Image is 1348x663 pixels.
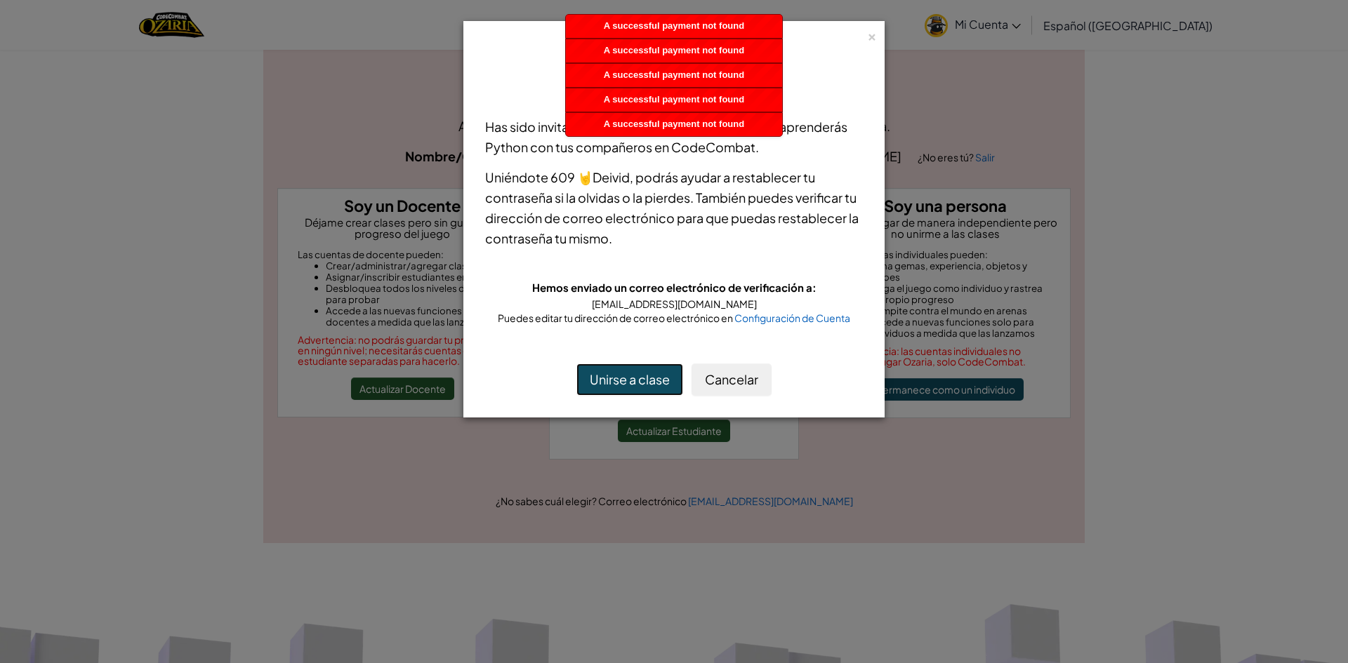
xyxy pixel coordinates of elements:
[732,119,847,135] span: , donde aprenderás
[604,45,744,55] span: A successful payment not found
[576,363,683,396] button: Unirse a clase
[485,139,528,155] span: Python
[604,94,744,105] span: A successful payment not found
[485,169,859,246] span: podrás ayudar a restablecer tu contraseña si la olvidas o la pierdes. También puedes verificar tu...
[498,312,734,324] span: Puedes editar tu dirección de correo electrónico en
[532,281,817,294] span: Hemos enviado un correo electrónico de verificación a:
[485,119,652,135] span: Has sido invitado para unirte
[734,312,850,324] a: Configuración de Cuenta
[485,297,863,311] div: [EMAIL_ADDRESS][DOMAIN_NAME]
[604,69,744,80] span: A successful payment not found
[550,169,630,185] span: 609 🤘Deivid
[867,27,877,42] div: ×
[528,139,759,155] span: con tus compañeros en CodeCombat.
[692,363,772,396] button: Cancelar
[630,169,635,185] span: ,
[604,20,744,31] span: A successful payment not found
[604,119,744,129] span: A successful payment not found
[485,169,550,185] span: Uniéndote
